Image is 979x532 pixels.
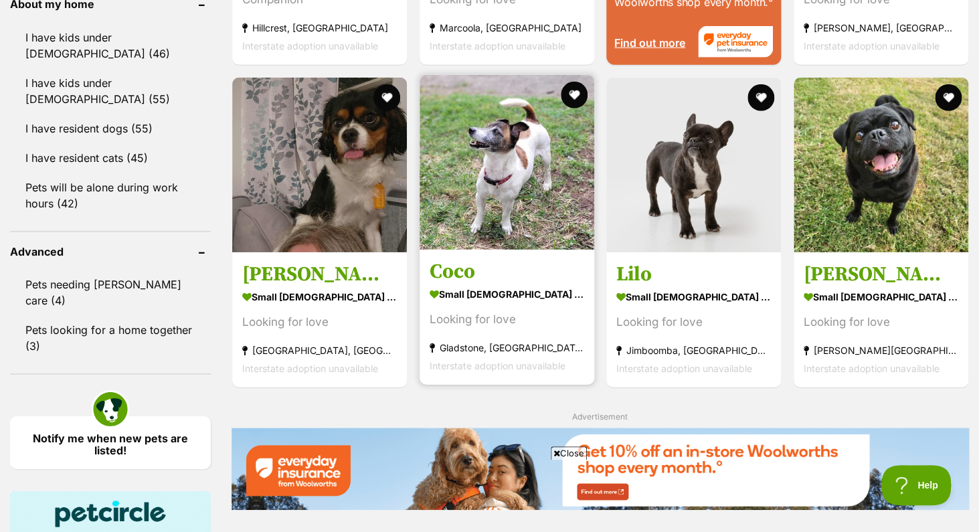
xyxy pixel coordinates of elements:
img: Lilo - French Bulldog [606,78,781,252]
strong: [GEOGRAPHIC_DATA], [GEOGRAPHIC_DATA] [242,341,397,359]
button: favourite [560,82,587,108]
div: Looking for love [804,313,958,331]
iframe: Advertisement [246,465,733,525]
h3: Coco [430,259,584,284]
span: Interstate adoption unavailable [616,363,752,374]
strong: Gladstone, [GEOGRAPHIC_DATA] [430,339,584,357]
strong: small [DEMOGRAPHIC_DATA] Dog [804,287,958,306]
button: favourite [373,84,400,111]
header: Advanced [10,246,211,258]
img: Alfie - Cavalier King Charles Spaniel Dog [232,78,407,252]
strong: small [DEMOGRAPHIC_DATA] Dog [430,284,584,304]
span: Advertisement [572,412,628,422]
a: [PERSON_NAME] small [DEMOGRAPHIC_DATA] Dog Looking for love [PERSON_NAME][GEOGRAPHIC_DATA], [GEOG... [794,252,968,387]
span: Close [551,446,587,460]
a: Notify me when new pets are listed! [10,416,211,469]
img: Henry - Pug x French Bulldog [794,78,968,252]
a: Pets will be alone during work hours (42) [10,173,211,217]
img: Coco - Jack Russell Terrier Dog [420,75,594,250]
strong: Hillcrest, [GEOGRAPHIC_DATA] [242,19,397,37]
strong: small [DEMOGRAPHIC_DATA] Dog [242,287,397,306]
span: Interstate adoption unavailable [430,40,565,52]
strong: [PERSON_NAME], [GEOGRAPHIC_DATA] [804,19,958,37]
button: favourite [747,84,774,111]
a: Pets looking for a home together (3) [10,316,211,360]
a: I have kids under [DEMOGRAPHIC_DATA] (55) [10,69,211,113]
span: Interstate adoption unavailable [242,40,378,52]
iframe: Help Scout Beacon - Open [881,465,952,505]
a: Pets needing [PERSON_NAME] care (4) [10,270,211,315]
h3: [PERSON_NAME] [242,262,397,287]
strong: small [DEMOGRAPHIC_DATA] Dog [616,287,771,306]
h3: [PERSON_NAME] [804,262,958,287]
a: Coco small [DEMOGRAPHIC_DATA] Dog Looking for love Gladstone, [GEOGRAPHIC_DATA] Interstate adopti... [420,249,594,385]
button: favourite [934,84,961,111]
a: Everyday Insurance promotional banner [231,428,969,512]
a: I have resident dogs (55) [10,114,211,143]
div: Looking for love [430,311,584,329]
strong: [PERSON_NAME][GEOGRAPHIC_DATA], [GEOGRAPHIC_DATA] [804,341,958,359]
img: Everyday Insurance promotional banner [231,428,969,510]
div: Looking for love [616,313,771,331]
div: Looking for love [242,313,397,331]
strong: Jimboomba, [GEOGRAPHIC_DATA] [616,341,771,359]
span: Interstate adoption unavailable [804,40,940,52]
span: Interstate adoption unavailable [242,363,378,374]
a: I have resident cats (45) [10,144,211,172]
a: Lilo small [DEMOGRAPHIC_DATA] Dog Looking for love Jimboomba, [GEOGRAPHIC_DATA] Interstate adopti... [606,252,781,387]
h3: Lilo [616,262,771,287]
span: Interstate adoption unavailable [430,360,565,371]
a: [PERSON_NAME] small [DEMOGRAPHIC_DATA] Dog Looking for love [GEOGRAPHIC_DATA], [GEOGRAPHIC_DATA] ... [232,252,407,387]
strong: Marcoola, [GEOGRAPHIC_DATA] [430,19,584,37]
a: I have kids under [DEMOGRAPHIC_DATA] (46) [10,23,211,68]
span: Interstate adoption unavailable [804,363,940,374]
